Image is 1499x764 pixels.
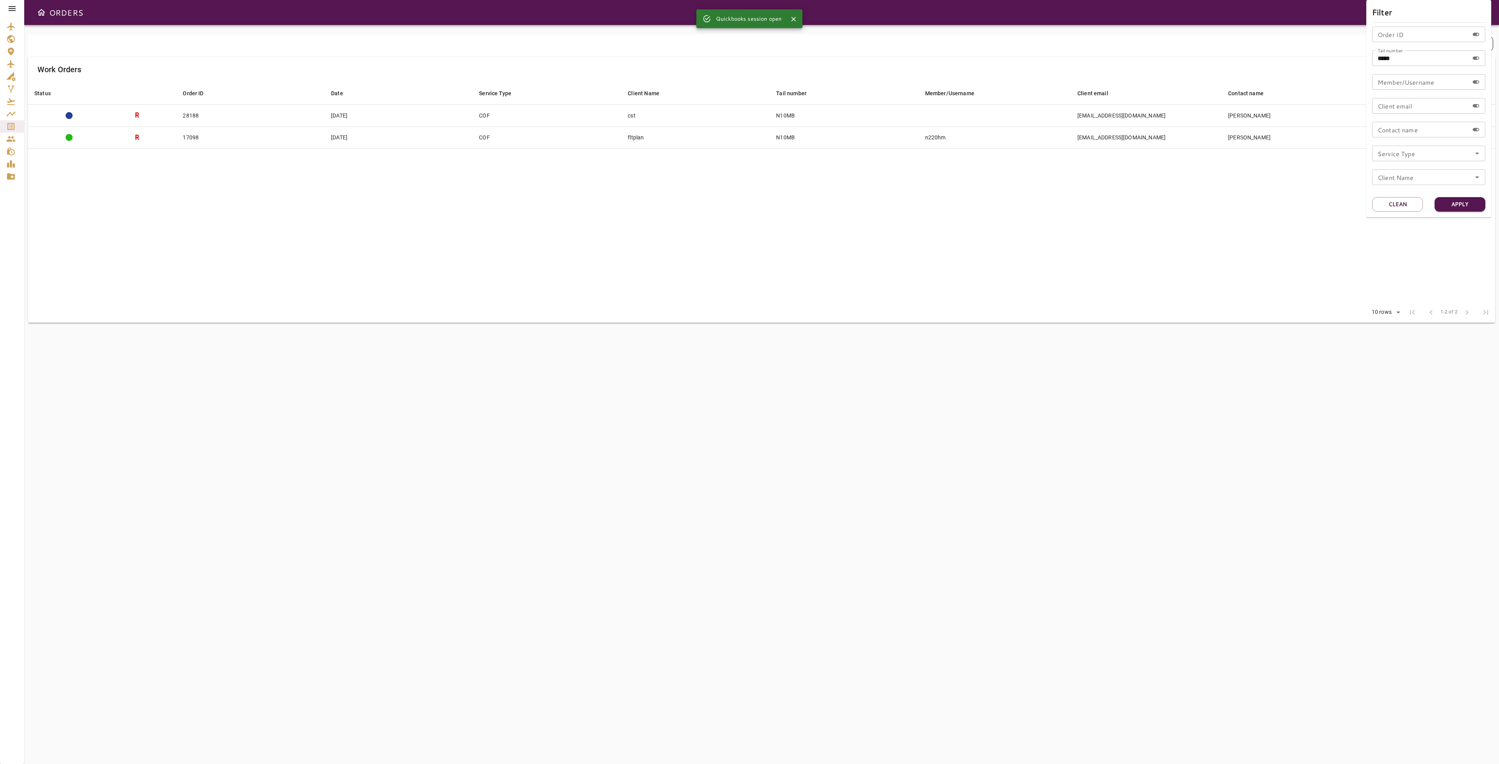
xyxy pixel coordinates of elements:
button: Apply [1435,197,1485,212]
button: Clean [1372,197,1423,212]
button: Close [788,13,799,25]
label: Tail number [1378,47,1403,53]
div: Quickbooks session open [716,12,782,26]
button: Open [1472,148,1483,159]
button: Open [1472,172,1483,183]
h6: Filter [1372,6,1485,18]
